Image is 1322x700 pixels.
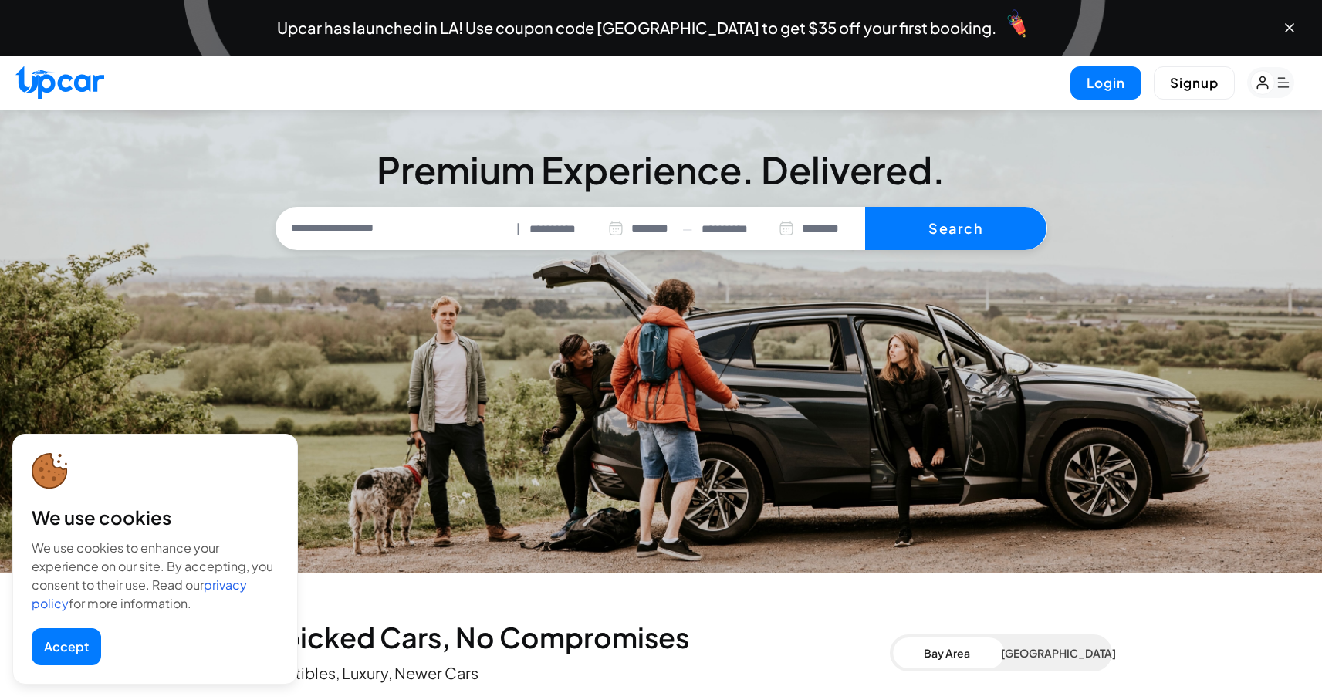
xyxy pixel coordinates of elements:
[893,637,1001,668] button: Bay Area
[1282,20,1297,36] button: Close banner
[682,220,692,238] span: —
[516,220,520,238] span: |
[32,539,279,613] div: We use cookies to enhance your experience on our site. By accepting, you consent to their use. Re...
[1001,637,1109,668] button: [GEOGRAPHIC_DATA]
[32,505,279,529] div: We use cookies
[15,66,104,99] img: Upcar Logo
[277,20,996,36] span: Upcar has launched in LA! Use coupon code [GEOGRAPHIC_DATA] to get $35 off your first booking.
[32,453,68,489] img: cookie-icon.svg
[211,622,890,653] h2: Handpicked Cars, No Compromises
[211,662,890,684] p: Evs, Convertibles, Luxury, Newer Cars
[1070,66,1141,100] button: Login
[276,151,1047,188] h3: Premium Experience. Delivered.
[1154,66,1235,100] button: Signup
[865,207,1046,250] button: Search
[32,628,101,665] button: Accept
